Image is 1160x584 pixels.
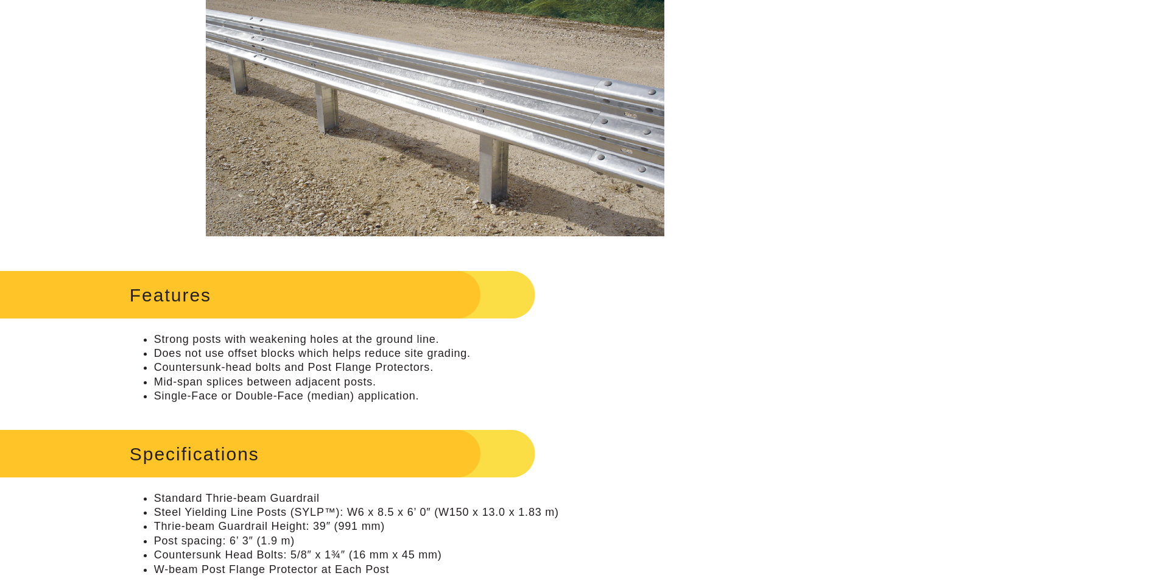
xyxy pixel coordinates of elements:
li: W-beam Post Flange Protector at Each Post [154,563,740,577]
li: Single-Face or Double-Face (median) application. [154,389,740,403]
li: Standard Thrie-beam Guardrail [154,491,740,505]
li: Strong posts with weakening holes at the ground line. [154,332,740,347]
li: Does not use offset blocks which helps reduce site grading. [154,347,740,361]
li: Countersunk Head Bolts: 5/8″ x 1¾″ (16 mm x 45 mm) [154,548,740,562]
li: Post spacing: 6’ 3″ (1.9 m) [154,534,740,548]
li: Thrie-beam Guardrail Height: 39″ (991 mm) [154,519,740,533]
li: Countersunk-head bolts and Post Flange Protectors. [154,361,740,375]
li: Steel Yielding Line Posts (SYLP™): W6 x 8.5 x 6’ 0″ (W150 x 13.0 x 1.83 m) [154,505,740,519]
li: Mid-span splices between adjacent posts. [154,375,740,389]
